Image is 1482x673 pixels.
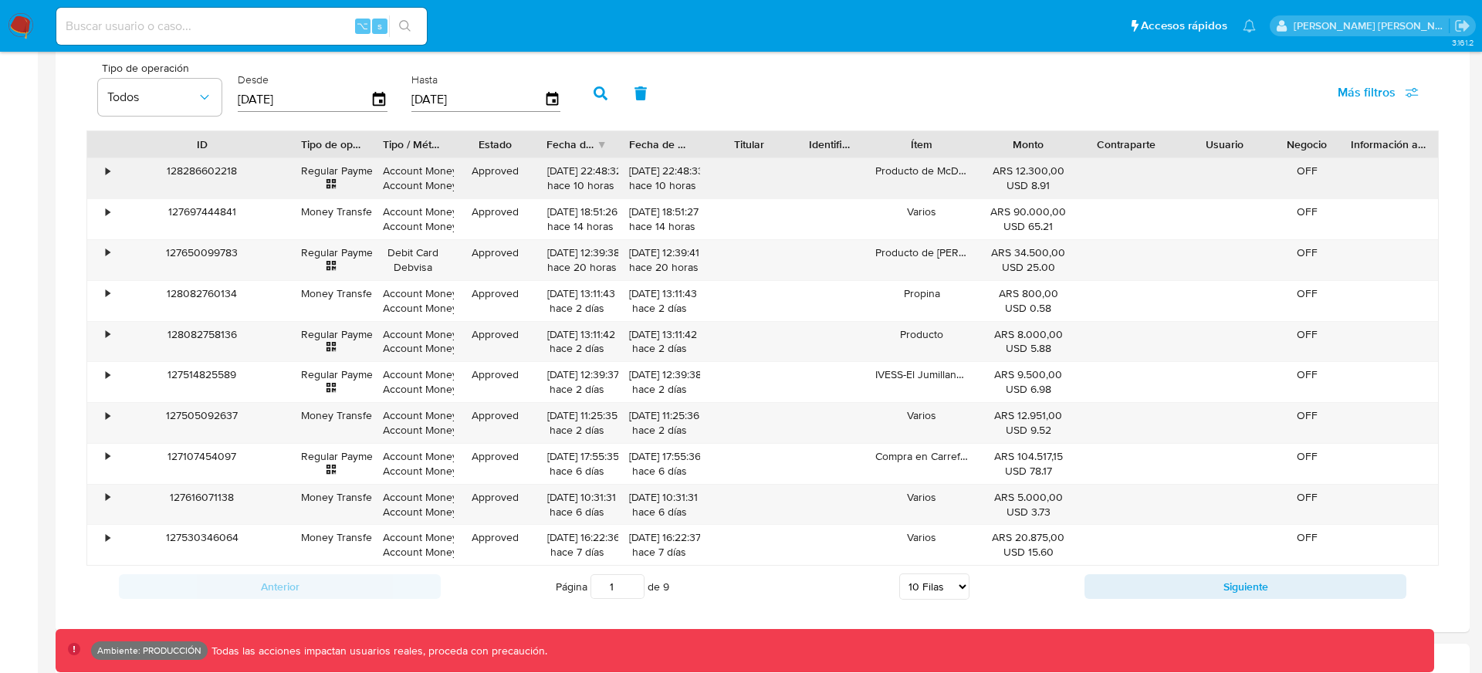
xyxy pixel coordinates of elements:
[56,16,427,36] input: Buscar usuario o caso...
[1141,18,1227,34] span: Accesos rápidos
[389,15,421,37] button: search-icon
[97,648,201,654] p: Ambiente: PRODUCCIÓN
[1452,36,1474,49] span: 3.161.2
[1294,19,1450,33] p: facundoagustin.borghi@mercadolibre.com
[377,19,382,33] span: s
[357,19,368,33] span: ⌥
[1243,19,1256,32] a: Notificaciones
[208,644,547,658] p: Todas las acciones impactan usuarios reales, proceda con precaución.
[1454,18,1470,34] a: Salir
